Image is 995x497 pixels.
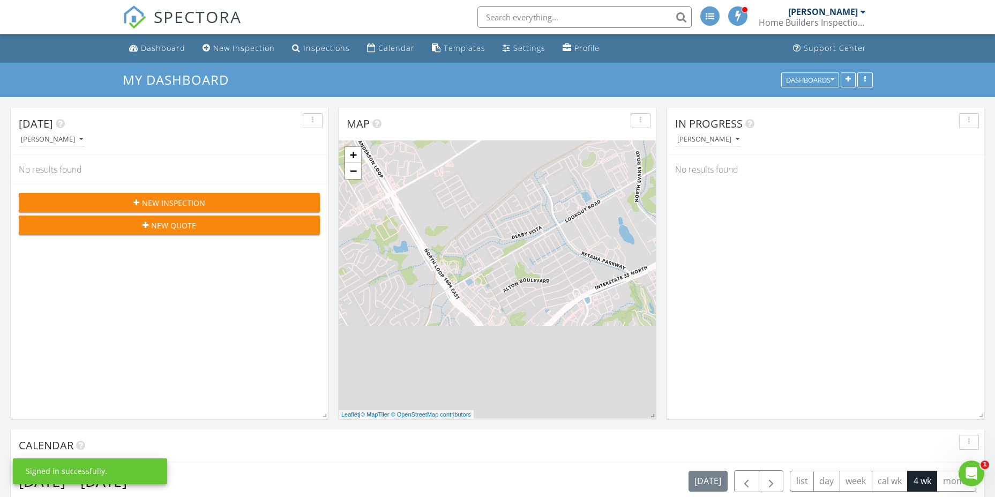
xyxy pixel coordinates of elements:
[125,39,190,58] a: Dashboard
[363,39,419,58] a: Calendar
[689,471,728,492] button: [DATE]
[26,466,107,477] div: Signed in successfully.
[937,471,976,492] button: month
[141,43,185,53] div: Dashboard
[151,220,196,231] span: New Quote
[123,14,242,37] a: SPECTORA
[558,39,604,58] a: Profile
[378,43,415,53] div: Calendar
[788,6,858,17] div: [PERSON_NAME]
[444,43,485,53] div: Templates
[786,76,834,84] div: Dashboards
[759,17,866,28] div: Home Builders Inspection Group Structural Analysis
[345,147,361,163] a: Zoom in
[759,470,784,492] button: Next
[345,163,361,179] a: Zoom out
[19,193,320,212] button: New Inspection
[734,470,759,492] button: Previous
[19,216,320,235] button: New Quote
[428,39,490,58] a: Templates
[391,411,471,418] a: © OpenStreetMap contributors
[790,471,814,492] button: list
[21,136,83,143] div: [PERSON_NAME]
[804,43,866,53] div: Support Center
[907,471,937,492] button: 4 wk
[288,39,354,58] a: Inspections
[123,71,238,88] a: My Dashboard
[198,39,279,58] a: New Inspection
[19,116,53,131] span: [DATE]
[513,43,545,53] div: Settings
[303,43,350,53] div: Inspections
[142,197,205,209] span: New Inspection
[981,461,989,469] span: 1
[11,155,328,184] div: No results found
[341,411,359,418] a: Leaflet
[813,471,840,492] button: day
[498,39,550,58] a: Settings
[781,72,839,87] button: Dashboards
[675,116,743,131] span: In Progress
[574,43,600,53] div: Profile
[19,438,73,453] span: Calendar
[677,136,739,143] div: [PERSON_NAME]
[339,410,474,419] div: |
[213,43,275,53] div: New Inspection
[19,132,85,147] button: [PERSON_NAME]
[840,471,872,492] button: week
[347,116,370,131] span: Map
[959,461,984,486] iframe: Intercom live chat
[667,155,984,184] div: No results found
[477,6,692,28] input: Search everything...
[361,411,390,418] a: © MapTiler
[154,5,242,28] span: SPECTORA
[123,5,146,29] img: The Best Home Inspection Software - Spectora
[675,132,742,147] button: [PERSON_NAME]
[872,471,908,492] button: cal wk
[789,39,871,58] a: Support Center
